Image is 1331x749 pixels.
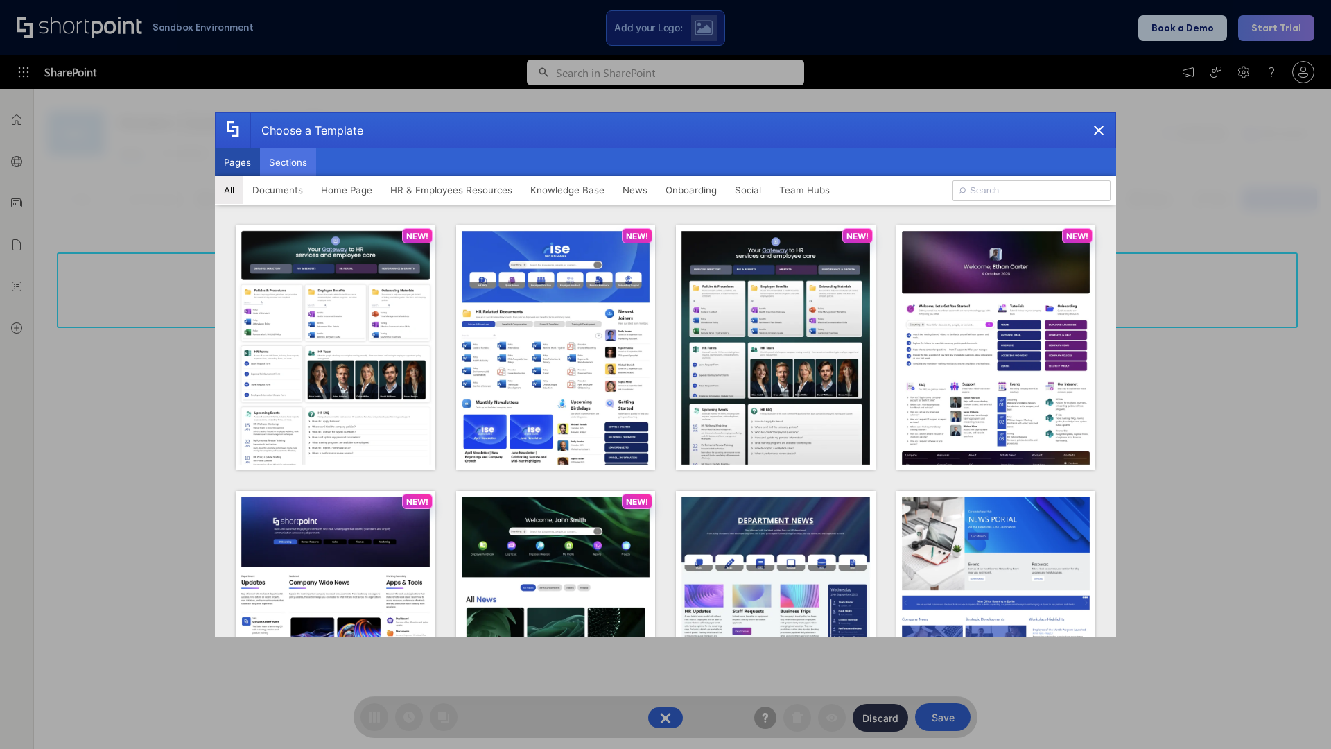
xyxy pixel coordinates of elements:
button: Social [726,176,770,204]
p: NEW! [1066,231,1088,241]
button: Pages [215,148,260,176]
div: template selector [215,112,1116,637]
button: Onboarding [656,176,726,204]
button: Sections [260,148,316,176]
button: News [614,176,656,204]
button: Documents [243,176,312,204]
div: Choose a Template [250,113,363,148]
p: NEW! [846,231,869,241]
p: NEW! [626,497,648,507]
input: Search [952,180,1111,201]
button: All [215,176,243,204]
button: HR & Employees Resources [381,176,521,204]
p: NEW! [626,231,648,241]
button: Team Hubs [770,176,839,204]
button: Knowledge Base [521,176,614,204]
button: Home Page [312,176,381,204]
p: NEW! [406,231,428,241]
iframe: Chat Widget [1262,682,1331,749]
p: NEW! [406,497,428,507]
